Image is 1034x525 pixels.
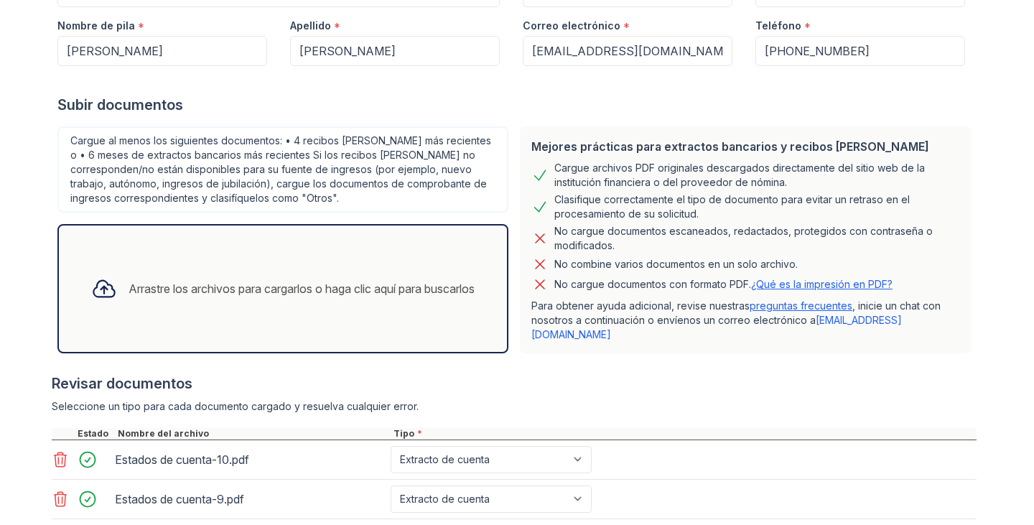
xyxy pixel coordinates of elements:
font: Nombre de pila [57,19,135,32]
font: Subir documentos [57,96,183,113]
font: Revisar documentos [52,375,192,392]
font: Estado [78,428,108,439]
font: Tipo [393,428,414,439]
font: Seleccione un tipo para cada documento cargado y resuelva cualquier error. [52,400,419,412]
font: Mejores prácticas para extractos bancarios y recibos [PERSON_NAME] [531,139,929,154]
font: Clasifique correctamente el tipo de documento para evitar un retraso en el procesamiento de su so... [554,193,910,220]
font: Estados de cuenta-10.pdf [115,452,249,467]
font: Nombre del archivo [118,428,209,439]
a: ¿Qué es la impresión en PDF? [751,278,893,290]
font: No cargue documentos escaneados, redactados, protegidos con contraseña o modificados. [554,225,933,251]
font: Cargue al menos los siguientes documentos: • 4 recibos [PERSON_NAME] más recientes o • 6 meses de... [70,134,494,204]
font: Correo electrónico [523,19,620,32]
font: No combine varios documentos en un solo archivo. [554,258,798,270]
font: No cargue documentos con formato PDF. [554,278,751,290]
font: Apellido [290,19,331,32]
a: preguntas frecuentes [750,299,852,312]
font: Teléfono [755,19,801,32]
font: Cargue archivos PDF originales descargados directamente del sitio web de la institución financier... [554,162,925,188]
font: Arrastre los archivos para cargarlos o haga clic aquí para buscarlos [129,282,475,296]
font: Para obtener ayuda adicional, revise nuestras [531,299,750,312]
font: , inicie un chat con nosotros a continuación o envíenos un correo electrónico a [531,299,941,326]
font: Estados de cuenta-9.pdf [115,492,244,506]
a: [EMAIL_ADDRESS][DOMAIN_NAME] [531,314,902,340]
